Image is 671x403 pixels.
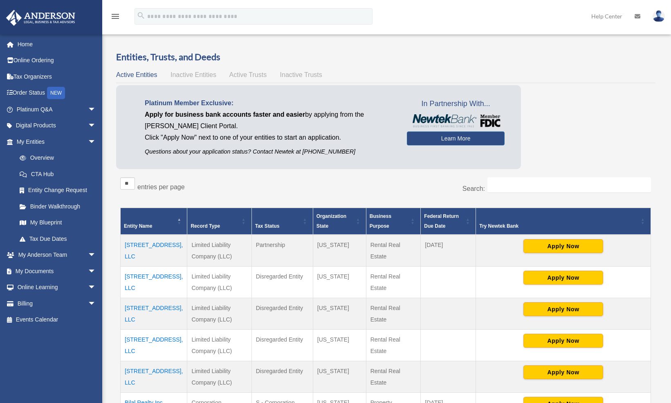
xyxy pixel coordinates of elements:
a: Online Ordering [6,52,108,69]
td: Rental Real Estate [366,298,421,329]
td: Limited Liability Company (LLC) [187,266,251,298]
td: Rental Real Estate [366,361,421,392]
td: [US_STATE] [313,298,366,329]
div: NEW [47,87,65,99]
th: Tax Status: Activate to sort [251,208,313,235]
a: Tax Due Dates [11,231,104,247]
a: Entity Change Request [11,182,104,199]
td: Rental Real Estate [366,266,421,298]
td: Rental Real Estate [366,235,421,267]
button: Apply Now [523,271,603,285]
p: Platinum Member Exclusive: [145,97,395,109]
a: My Blueprint [11,215,104,231]
i: menu [110,11,120,21]
a: Tax Organizers [6,68,108,85]
span: arrow_drop_down [88,247,104,264]
th: Business Purpose: Activate to sort [366,208,421,235]
td: Disregarded Entity [251,329,313,361]
span: arrow_drop_down [88,279,104,296]
span: arrow_drop_down [88,263,104,280]
a: Learn More [407,131,505,145]
img: Anderson Advisors Platinum Portal [4,10,78,26]
span: Apply for business bank accounts faster and easier [145,111,305,118]
i: search [137,11,146,20]
td: Limited Liability Company (LLC) [187,298,251,329]
td: [STREET_ADDRESS], LLC [121,266,187,298]
th: Record Type: Activate to sort [187,208,251,235]
td: Limited Liability Company (LLC) [187,235,251,267]
a: Order StatusNEW [6,85,108,102]
td: [STREET_ADDRESS], LLC [121,298,187,329]
button: Apply Now [523,302,603,316]
th: Entity Name: Activate to invert sorting [121,208,187,235]
td: [US_STATE] [313,235,366,267]
td: Disregarded Entity [251,298,313,329]
td: [STREET_ADDRESS], LLC [121,329,187,361]
label: Search: [462,185,485,192]
a: My Documentsarrow_drop_down [6,263,108,279]
a: Billingarrow_drop_down [6,295,108,312]
a: Online Learningarrow_drop_down [6,279,108,296]
p: Click "Apply Now" next to one of your entities to start an application. [145,132,395,143]
span: Organization State [316,213,346,229]
a: menu [110,14,120,21]
a: My Entitiesarrow_drop_down [6,134,104,150]
button: Apply Now [523,334,603,348]
a: My Anderson Teamarrow_drop_down [6,247,108,263]
div: Try Newtek Bank [479,221,638,231]
td: Disregarded Entity [251,266,313,298]
th: Organization State: Activate to sort [313,208,366,235]
span: Entity Name [124,223,152,229]
a: Binder Walkthrough [11,198,104,215]
span: arrow_drop_down [88,101,104,118]
td: [US_STATE] [313,361,366,392]
img: User Pic [653,10,665,22]
button: Apply Now [523,365,603,379]
td: Partnership [251,235,313,267]
a: Events Calendar [6,312,108,328]
span: Record Type [191,223,220,229]
span: Active Trusts [229,71,267,78]
th: Federal Return Due Date: Activate to sort [421,208,476,235]
th: Try Newtek Bank : Activate to sort [476,208,651,235]
td: [DATE] [421,235,476,267]
span: arrow_drop_down [88,134,104,150]
span: Inactive Trusts [280,71,322,78]
span: Active Entities [116,71,157,78]
td: [US_STATE] [313,266,366,298]
span: Inactive Entities [171,71,216,78]
span: arrow_drop_down [88,118,104,134]
img: NewtekBankLogoSM.png [411,114,500,127]
a: Home [6,36,108,52]
h3: Entities, Trusts, and Deeds [116,51,655,63]
label: entries per page [137,183,185,190]
span: In Partnership With... [407,97,505,111]
a: Overview [11,150,100,166]
span: Tax Status [255,223,280,229]
a: Digital Productsarrow_drop_down [6,118,108,134]
a: CTA Hub [11,166,104,182]
span: Federal Return Due Date [424,213,459,229]
span: arrow_drop_down [88,295,104,312]
td: Limited Liability Company (LLC) [187,329,251,361]
p: Questions about your application status? Contact Newtek at [PHONE_NUMBER] [145,147,395,157]
td: [STREET_ADDRESS], LLC [121,235,187,267]
td: Limited Liability Company (LLC) [187,361,251,392]
td: [US_STATE] [313,329,366,361]
td: Rental Real Estate [366,329,421,361]
td: Disregarded Entity [251,361,313,392]
span: Business Purpose [370,213,391,229]
button: Apply Now [523,239,603,253]
td: [STREET_ADDRESS], LLC [121,361,187,392]
p: by applying from the [PERSON_NAME] Client Portal. [145,109,395,132]
a: Platinum Q&Aarrow_drop_down [6,101,108,118]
